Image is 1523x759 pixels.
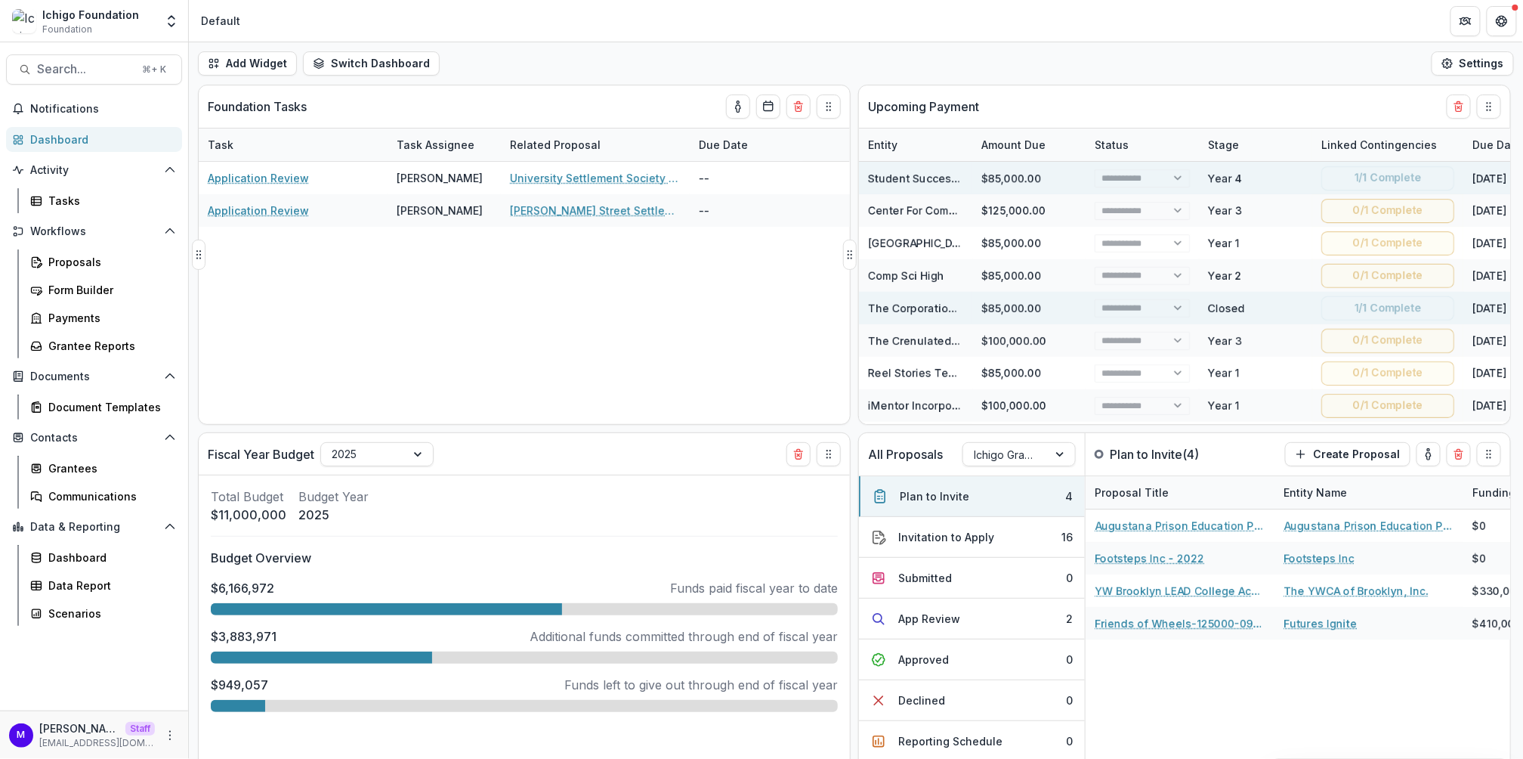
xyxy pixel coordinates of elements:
[1284,615,1357,631] a: Futures Ignite
[972,137,1055,153] div: Amount Due
[786,94,811,119] button: Delete card
[1066,652,1073,668] div: 0
[1208,365,1240,381] div: Year 1
[1312,137,1446,153] div: Linked Contingencies
[1416,442,1441,466] button: toggle-assigned-to-me
[211,488,286,506] p: Total Budget
[1472,615,1521,631] div: $410,000
[48,254,170,270] div: Proposals
[30,103,176,116] span: Notifications
[6,426,182,450] button: Open Contacts
[6,515,182,539] button: Open Data & Reporting
[1321,329,1454,353] button: 0/1 Complete
[303,51,440,76] button: Switch Dashboard
[397,170,483,186] div: [PERSON_NAME]
[198,51,297,76] button: Add Widget
[397,203,483,218] div: [PERSON_NAME]
[1321,296,1454,321] button: 1/1 Complete
[690,137,757,153] div: Due Date
[48,578,170,593] div: Data Report
[24,601,182,626] a: Scenarios
[1447,442,1471,466] button: Delete card
[6,127,182,152] a: Dashboard
[1321,199,1454,223] button: 0/1 Complete
[1208,398,1240,414] div: Year 1
[898,611,960,627] div: App Review
[1284,518,1454,534] a: Augustana Prison Education Program
[859,599,1085,640] button: App Review2
[1472,550,1486,566] div: $0
[1432,51,1514,76] button: Settings
[48,399,170,415] div: Document Templates
[859,137,907,153] div: Entity
[6,97,182,121] button: Notifications
[48,606,170,621] div: Scenarios
[868,204,1051,217] a: Center For Community Alternatives
[195,10,246,32] nav: breadcrumb
[1274,485,1356,500] div: Entity Name
[298,488,369,506] p: Budget Year
[30,370,158,383] span: Documents
[211,627,276,646] p: $3,883,971
[868,98,979,116] p: Upcoming Payment
[208,98,307,116] p: Foundation Tasks
[972,357,1086,389] div: $85,000.00
[1487,6,1517,36] button: Get Help
[388,129,501,161] div: Task Assignee
[972,129,1086,161] div: Amount Due
[48,488,170,504] div: Communications
[868,399,980,412] a: iMentor Incorporated
[972,422,1086,454] div: $93,970.80
[298,506,369,524] p: 2025
[1321,166,1454,191] button: 1/1 Complete
[972,389,1086,422] div: $100,000.00
[208,445,314,463] p: Fiscal Year Budget
[24,305,182,330] a: Payments
[24,188,182,213] a: Tasks
[1285,442,1410,466] button: Create Proposal
[48,310,170,326] div: Payments
[6,158,182,182] button: Open Activity
[868,334,1135,347] a: The Crenulated Company Ltd dba New Settlement
[211,676,268,694] p: $949,057
[1274,476,1463,509] div: Entity Name
[30,164,158,177] span: Activity
[1447,94,1471,119] button: Delete card
[1095,583,1265,599] a: YW Brooklyn LEAD College Access and Leadership Program
[898,570,952,586] div: Submitted
[843,240,857,270] button: Drag
[30,432,158,445] span: Contacts
[139,61,169,78] div: ⌘ + K
[48,193,170,209] div: Tasks
[30,521,158,534] span: Data & Reporting
[1110,445,1223,463] p: Plan to Invite ( 4 )
[208,203,309,218] a: Application Review
[48,550,170,565] div: Dashboard
[1086,137,1138,153] div: Status
[12,9,36,33] img: Ichigo Foundation
[1208,203,1242,218] div: Year 3
[48,338,170,354] div: Grantee Reports
[972,324,1086,357] div: $100,000.00
[1095,518,1265,534] a: Augustana Prison Education Program - 2025 - Vetting Form
[1321,394,1454,418] button: 0/1 Complete
[530,627,838,646] p: Additional funds committed through end of fiscal year
[1061,529,1073,545] div: 16
[37,62,133,76] span: Search...
[1066,611,1073,627] div: 2
[510,203,681,218] a: [PERSON_NAME] Street Settlement - 2025 - Ichigo Foundation Application
[859,640,1085,680] button: Approved0
[17,730,26,740] div: Maddie
[199,129,388,161] div: Task
[42,7,139,23] div: Ichigo Foundation
[1066,733,1073,749] div: 0
[1086,476,1274,509] div: Proposal Title
[24,484,182,509] a: Communications
[24,333,182,358] a: Grantee Reports
[48,282,170,298] div: Form Builder
[211,549,838,567] p: Budget Overview
[1086,129,1199,161] div: Status
[192,240,205,270] button: Drag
